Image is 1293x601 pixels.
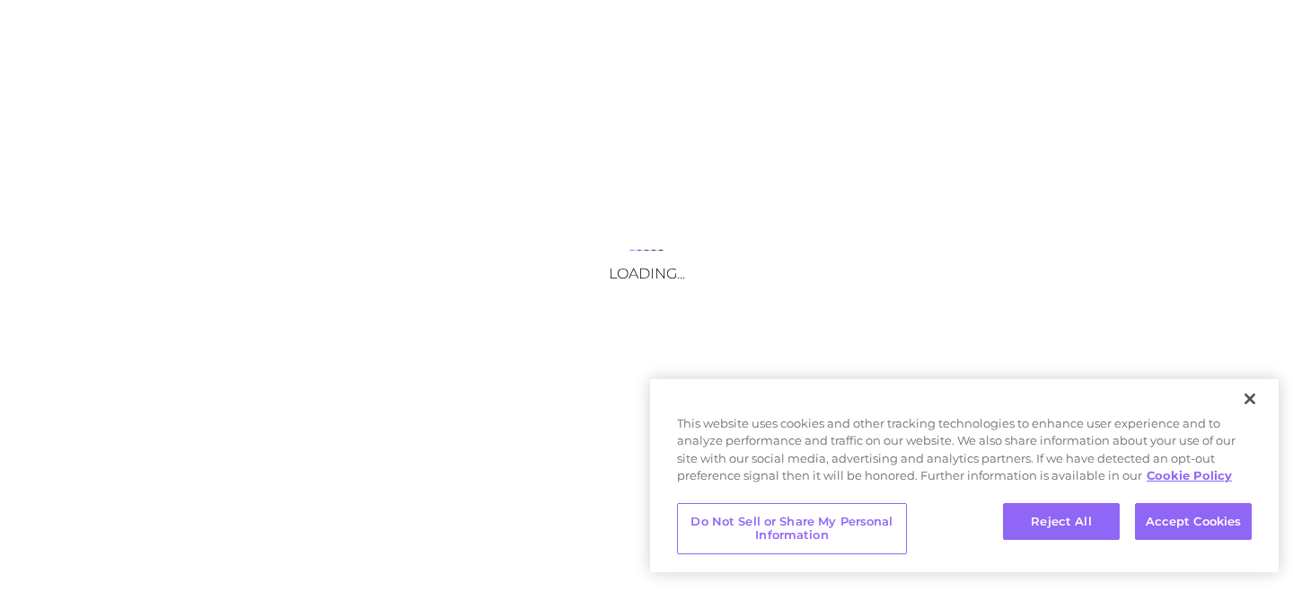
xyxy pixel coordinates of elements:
button: Do Not Sell or Share My Personal Information, Opens the preference center dialog [677,503,907,554]
button: Reject All [1003,503,1120,541]
button: Accept Cookies [1135,503,1252,541]
div: This website uses cookies and other tracking technologies to enhance user experience and to analy... [650,415,1279,494]
a: More information about your privacy, opens in a new tab [1147,468,1232,482]
div: Cookie banner [650,379,1279,572]
div: Privacy [650,379,1279,572]
button: Close [1230,379,1270,419]
h3: Loading... [467,265,826,282]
